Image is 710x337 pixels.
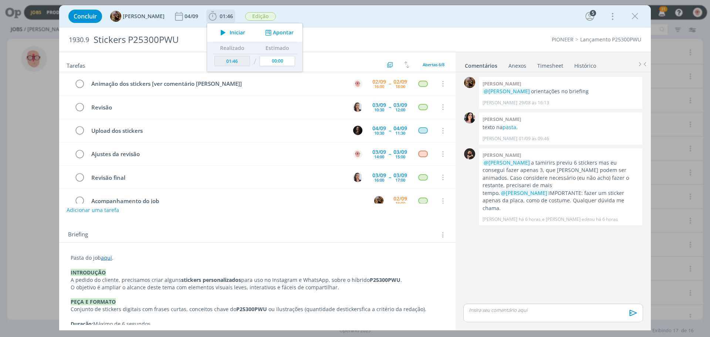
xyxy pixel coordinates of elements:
[374,84,384,88] div: 16:00
[483,152,521,158] b: [PERSON_NAME]
[393,126,407,131] div: 04/09
[91,31,400,49] div: Stickers P25300PWU
[370,276,400,283] strong: P25300PWU
[88,149,346,159] div: Ajustes da revisão
[395,84,405,88] div: 18:00
[483,216,517,223] p: [PERSON_NAME]
[404,61,409,68] img: arrow-down-up.svg
[88,79,346,88] div: Animação dos stickers [ver comentário [PERSON_NAME]]
[110,11,165,22] button: A[PERSON_NAME]
[464,77,475,88] img: A
[245,12,276,21] button: Edição
[508,62,526,70] div: Anexos
[372,173,386,178] div: 03/09
[395,201,405,205] div: 18:00
[542,216,595,223] span: e [PERSON_NAME] editou
[353,102,362,112] img: C
[220,13,233,20] span: 01:46
[352,125,363,136] button: N
[68,10,102,23] button: Concluir
[68,230,88,240] span: Briefing
[519,100,549,106] span: 29/08 às 16:13
[343,306,362,313] span: stickers
[395,108,405,112] div: 12:00
[389,151,391,156] span: --
[584,10,596,22] button: 5
[374,178,384,182] div: 16:00
[519,216,541,223] span: há 6 horas
[123,14,165,19] span: [PERSON_NAME]
[88,103,346,112] div: Revisão
[596,216,618,223] span: há 6 horas
[71,320,93,327] strong: Duração:
[88,173,346,182] div: Revisão final
[483,100,517,106] p: [PERSON_NAME]
[374,131,384,135] div: 10:30
[389,175,391,180] span: --
[207,10,235,22] button: 01:46
[483,80,521,87] b: [PERSON_NAME]
[395,178,405,182] div: 17:00
[393,196,407,201] div: 02/09
[580,36,641,43] a: Lançamento P25300PWU
[484,88,530,95] span: @[PERSON_NAME]
[389,81,391,86] span: --
[207,23,303,72] ul: 01:46
[464,59,498,70] a: Comentários
[374,155,384,159] div: 14:00
[423,62,444,67] span: Abertas 6/8
[110,11,121,22] img: A
[483,159,639,212] p: a tamirirs previu 6 stickers mas eu consegui fazer apenas 3, que [PERSON_NAME] podem ser animados...
[537,59,564,70] a: Timesheet
[393,149,407,155] div: 03/09
[252,54,258,69] td: /
[71,298,116,305] strong: PEÇA E FORMATO
[88,126,346,135] div: Upload dos stickers
[88,196,367,206] div: Acompanhamento do job
[389,104,391,109] span: --
[352,172,363,183] button: C
[71,306,444,313] p: Conjunto de stickers digitais com frases curtas, conceitos chave do ou ilustrações (quantidade de...
[353,79,362,88] img: A
[464,112,475,124] img: T
[574,59,596,70] a: Histórico
[67,60,85,69] span: Tarefas
[69,36,89,44] span: 1930.9
[373,195,384,206] button: A
[393,102,407,108] div: 03/09
[71,276,444,284] p: A pedido do cliente, precisamos criar alguns para uso no Instagram e WhatsApp, sobre o híbrido .
[374,108,384,112] div: 10:30
[483,88,639,95] p: orientações no briefing
[464,148,475,159] img: D
[395,155,405,159] div: 15:00
[213,42,252,54] th: Realizado
[501,189,547,196] span: @[PERSON_NAME]
[258,42,297,54] th: Estimado
[352,148,363,159] button: A
[74,13,97,19] span: Concluir
[181,276,241,283] strong: stickers personalizados
[484,159,530,166] span: @[PERSON_NAME]
[353,149,362,159] img: A
[372,102,386,108] div: 03/09
[263,29,294,37] button: Apontar
[372,149,386,155] div: 03/09
[519,135,549,142] span: 01/09 às 09:46
[352,101,363,112] button: C
[216,27,246,38] button: Iniciar
[552,36,574,43] a: PIONEER
[372,126,386,131] div: 04/09
[395,131,405,135] div: 11:30
[393,173,407,178] div: 03/09
[71,284,444,291] p: O objetivo é ampliar o alcance deste tema com elementos visuais leves, interativos e fáceis de co...
[101,254,112,261] a: aqui
[236,306,267,313] strong: P25300PWU
[483,116,521,122] b: [PERSON_NAME]
[66,203,119,217] button: Adicionar uma tarefa
[185,14,200,19] div: 04/09
[353,173,362,182] img: C
[353,126,362,135] img: N
[230,30,245,35] span: Iniciar
[374,196,383,205] img: A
